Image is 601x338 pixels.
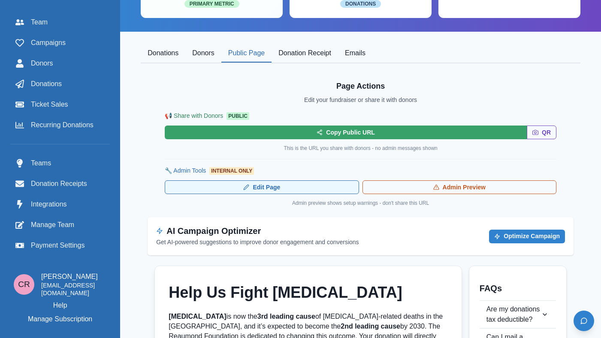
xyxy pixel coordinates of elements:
button: Donation Receipt [272,45,338,63]
span: Integrations [31,199,67,209]
button: Donations [141,45,185,63]
a: Integrations [10,196,110,213]
a: Donations [10,75,110,93]
p: Edit your fundraiser or share it with donors [304,96,417,105]
a: Donors [10,55,110,72]
a: Teams [10,155,110,172]
button: Copy Public URL [165,126,527,139]
span: Recurring Donations [31,120,94,130]
p: This is the URL you share with donors - no admin messages shown [165,144,556,152]
strong: 2nd leading cause [341,323,400,330]
a: Admin Preview [362,180,556,194]
a: Edit Page [165,180,359,194]
button: Are my donations tax deductible? [480,301,556,328]
p: Page Actions [336,81,385,92]
p: 🔧 Admin Tools [165,166,206,175]
button: Open chat [574,311,594,331]
p: [PERSON_NAME] [41,272,106,282]
a: Payment Settings [10,237,110,254]
a: Help [53,300,67,311]
a: Recurring Donations [10,117,110,134]
button: QR [527,126,556,139]
a: Manage Team [10,216,110,233]
button: Public Page [221,45,272,63]
button: Donors [185,45,221,63]
button: Emails [338,45,372,63]
span: Internal Only [209,167,254,175]
p: Get AI-powered suggestions to improve donor engagement and conversions [156,238,359,247]
span: Manage Team [31,220,74,230]
p: Admin preview shows setup warnings - don't share this URL [165,199,556,207]
span: Donation Receipts [31,179,87,189]
p: Manage Subscription [28,314,92,324]
div: Connor Reaumond [18,280,30,288]
button: Optimize Campaign [489,230,565,243]
span: Public [227,112,249,120]
h2: Help Us Fight [MEDICAL_DATA] [169,283,448,302]
span: Donations [31,79,62,89]
span: Ticket Sales [31,99,68,110]
strong: [MEDICAL_DATA] [169,313,227,320]
a: Team [10,14,110,31]
div: Are my donations tax deductible? [486,304,541,325]
span: Donors [31,58,53,69]
a: Donation Receipts [10,175,110,192]
span: Team [31,17,48,27]
h2: AI Campaign Optimizer [166,226,261,236]
span: Campaigns [31,38,66,48]
span: Teams [31,158,51,168]
a: Ticket Sales [10,96,110,113]
strong: 3rd leading cause [257,313,315,320]
p: [EMAIL_ADDRESS][DOMAIN_NAME] [41,282,106,297]
a: Campaigns [10,34,110,51]
p: 📢 Share with Donors [165,111,223,120]
span: Payment Settings [31,240,85,251]
h2: FAQs [480,276,556,293]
